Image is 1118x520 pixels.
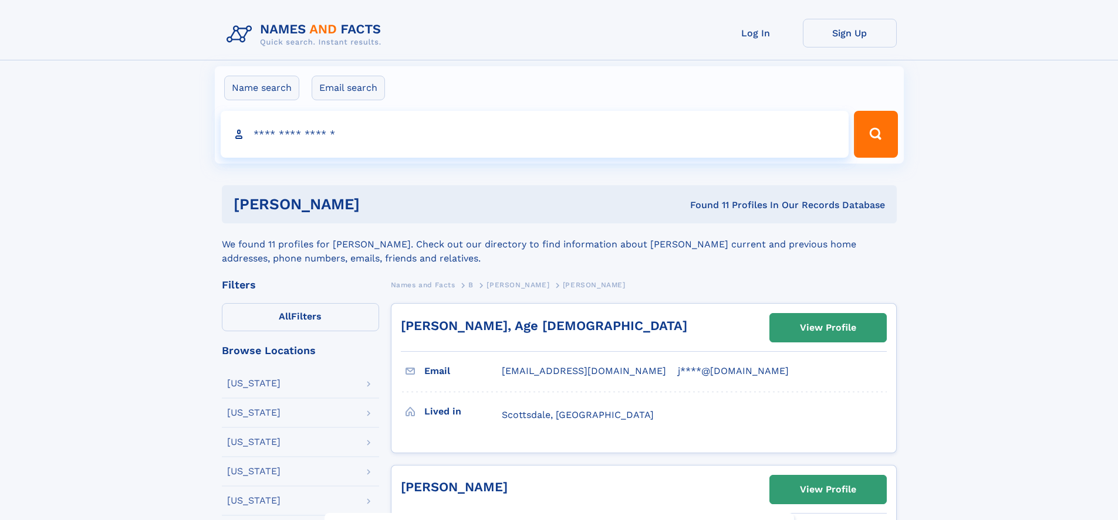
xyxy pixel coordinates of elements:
a: B [468,277,474,292]
div: View Profile [800,476,856,503]
a: Names and Facts [391,277,455,292]
div: View Profile [800,314,856,341]
div: [US_STATE] [227,467,281,476]
div: Found 11 Profiles In Our Records Database [525,199,885,212]
div: [US_STATE] [227,379,281,388]
a: View Profile [770,475,886,504]
label: Email search [312,76,385,100]
button: Search Button [854,111,897,158]
span: [PERSON_NAME] [563,281,626,289]
span: [PERSON_NAME] [487,281,549,289]
label: Filters [222,303,379,331]
h1: [PERSON_NAME] [234,197,525,212]
span: [EMAIL_ADDRESS][DOMAIN_NAME] [502,365,666,376]
div: [US_STATE] [227,408,281,417]
input: search input [221,111,849,158]
a: [PERSON_NAME] [401,480,508,494]
span: Scottsdale, [GEOGRAPHIC_DATA] [502,409,654,420]
a: [PERSON_NAME] [487,277,549,292]
img: Logo Names and Facts [222,19,391,50]
div: [US_STATE] [227,496,281,505]
span: All [279,311,291,322]
h3: Email [424,361,502,381]
div: [US_STATE] [227,437,281,447]
a: View Profile [770,314,886,342]
div: We found 11 profiles for [PERSON_NAME]. Check out our directory to find information about [PERSON... [222,223,897,266]
div: Browse Locations [222,345,379,356]
h3: Lived in [424,402,502,422]
label: Name search [224,76,299,100]
span: B [468,281,474,289]
a: Log In [709,19,803,47]
div: Filters [222,280,379,290]
a: [PERSON_NAME], Age [DEMOGRAPHIC_DATA] [401,318,687,333]
a: Sign Up [803,19,897,47]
